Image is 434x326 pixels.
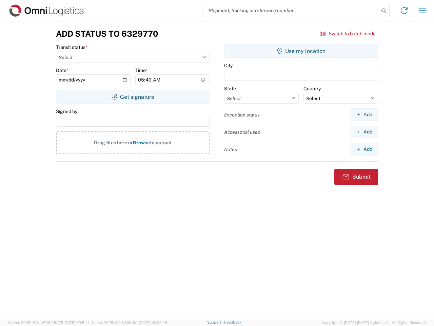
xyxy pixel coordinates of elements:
[203,4,379,17] input: Shipment, tracking or reference number
[56,67,68,73] label: Date
[224,44,378,58] button: Use my location
[56,90,210,104] button: Get signature
[150,140,172,145] span: to upload
[224,320,241,324] a: Feedback
[133,140,150,145] span: Browse
[224,112,260,118] label: Exception status
[56,29,158,39] h3: Add Status to 6329770
[224,86,236,92] label: State
[224,62,233,69] label: City
[334,169,378,185] button: Submit
[321,320,426,326] span: Copyright © [DATE]-[DATE] Agistix Inc., All Rights Reserved
[224,129,260,135] label: Accessorial used
[56,44,87,50] label: Transit status
[207,320,224,324] a: Support
[8,321,89,325] span: Server: 2025.18.0-dd719145275
[63,321,89,325] span: [DATE] 09:51:11
[351,126,378,138] button: Add
[139,321,167,325] span: [DATE] 09:32:48
[224,146,237,152] label: Notes
[303,86,321,92] label: Country
[92,321,167,325] span: Client: 2025.18.0-9839db4
[351,143,378,156] button: Add
[135,67,148,73] label: Time
[351,108,378,121] button: Add
[56,108,77,114] label: Signed by
[320,28,376,39] button: Switch to batch mode
[94,140,133,145] span: Drag files here or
